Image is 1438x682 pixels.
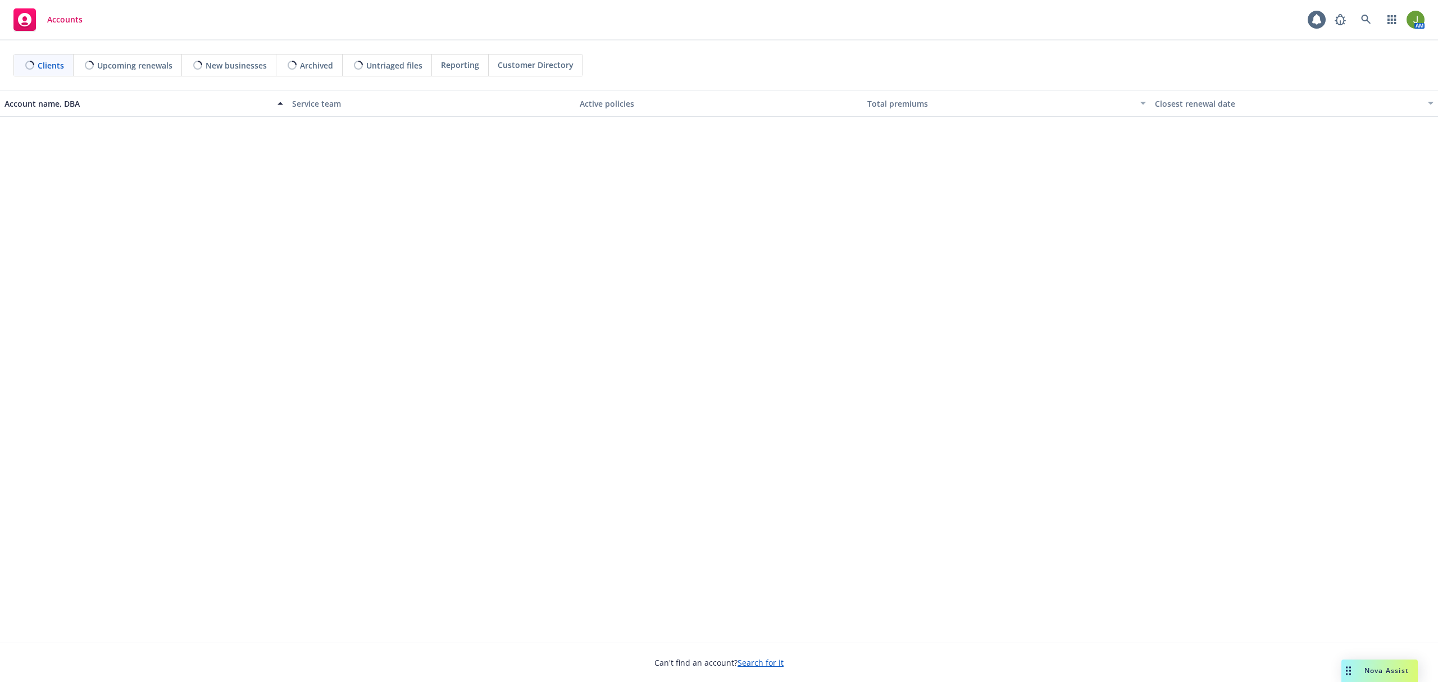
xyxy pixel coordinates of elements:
div: Total premiums [867,98,1134,110]
a: Switch app [1381,8,1403,31]
a: Report a Bug [1329,8,1351,31]
button: Closest renewal date [1150,90,1438,117]
span: New businesses [206,60,267,71]
img: photo [1407,11,1425,29]
button: Service team [288,90,575,117]
span: Clients [38,60,64,71]
span: Archived [300,60,333,71]
span: Upcoming renewals [97,60,172,71]
button: Nova Assist [1341,660,1418,682]
span: Nova Assist [1364,666,1409,675]
a: Search for it [738,657,784,668]
div: Drag to move [1341,660,1355,682]
span: Accounts [47,15,83,24]
a: Search [1355,8,1377,31]
div: Service team [292,98,571,110]
div: Closest renewal date [1155,98,1421,110]
span: Can't find an account? [654,657,784,669]
span: Customer Directory [498,59,574,71]
span: Untriaged files [366,60,422,71]
div: Account name, DBA [4,98,271,110]
div: Active policies [580,98,858,110]
a: Accounts [9,4,87,35]
span: Reporting [441,59,479,71]
button: Total premiums [863,90,1150,117]
button: Active policies [575,90,863,117]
